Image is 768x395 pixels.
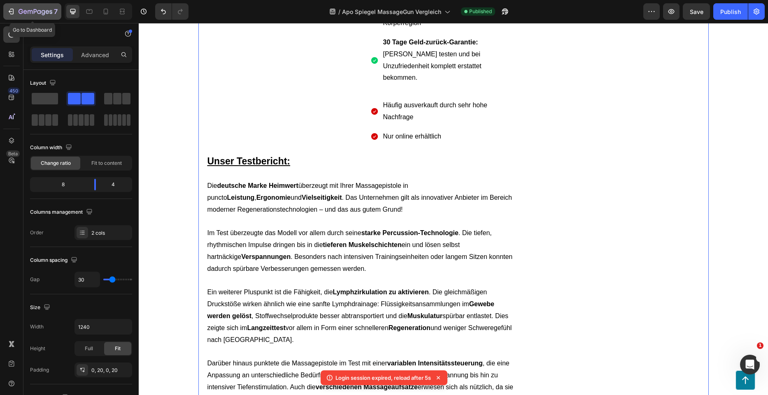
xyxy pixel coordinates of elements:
[30,366,49,374] div: Padding
[720,7,741,16] div: Publish
[30,207,94,218] div: Columns management
[75,272,100,287] input: Auto
[3,3,61,20] button: 7
[81,51,109,59] p: Advanced
[118,171,152,178] strong: Ergonomie
[683,3,710,20] button: Save
[75,319,132,334] input: Auto
[30,302,52,313] div: Size
[757,342,763,349] span: 1
[469,8,492,15] span: Published
[713,3,748,20] button: Publish
[30,345,45,352] div: Height
[69,204,375,252] p: Im Test überzeugte das Modell vor allem durch seine . Die tiefen, rhythmischen Impulse dringen bi...
[91,159,122,167] span: Fit to content
[184,218,263,225] strong: tieferen Muskelschichten
[249,337,344,344] strong: variablen Intensitätssteuerung
[194,266,290,273] strong: Lymphzirkulation zu aktivieren
[155,3,189,20] div: Undo/Redo
[91,367,130,374] div: 0, 20, 0, 20
[30,142,74,153] div: Column width
[163,171,203,178] strong: Vielseitigkeit
[30,78,58,89] div: Layout
[79,159,160,166] strong: deutsche Marke Heimwert
[8,88,20,94] div: 450
[85,345,93,352] span: Full
[30,276,40,283] div: Gap
[108,301,147,308] strong: Langzeittest
[30,323,44,330] div: Width
[54,7,58,16] p: 7
[102,179,130,190] div: 4
[102,230,152,237] strong: Verspannungen
[244,110,303,117] span: Nur online erhältlich
[41,159,71,167] span: Change ratio
[223,206,320,213] strong: starke Percussion-Technologie
[335,374,431,382] p: Login session expired, reload after 5s
[115,345,121,352] span: Fit
[32,179,88,190] div: 8
[338,7,340,16] span: /
[244,79,349,97] span: Häufig ausverkauft durch sehr hohe Nachfrage
[69,157,375,192] p: Die überzeugt mit Ihrer Massagepistole in puncto , und . Das Unternehmen gilt als innovativer Anb...
[41,51,64,59] p: Settings
[40,29,110,39] p: Row
[6,150,20,157] div: Beta
[91,229,130,237] div: 2 cols
[30,255,79,266] div: Column spacing
[69,133,152,143] u: Unser Testbericht:
[139,23,768,395] iframe: Design area
[69,277,356,296] strong: Gewebe werden gelöst
[250,301,292,308] strong: Regeneration
[342,7,441,16] span: Apo Spiegel MassageGun Vergleich
[88,171,116,178] strong: Leistung
[740,355,760,374] iframe: Intercom live chat
[30,229,44,236] div: Order
[269,289,304,296] strong: Muskulatur
[690,8,703,15] span: Save
[69,263,375,323] p: Ein weiterer Pluspunkt ist die Fähigkeit, die . Die gleichmäßigen Druckstöße wirken ähnlich wie e...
